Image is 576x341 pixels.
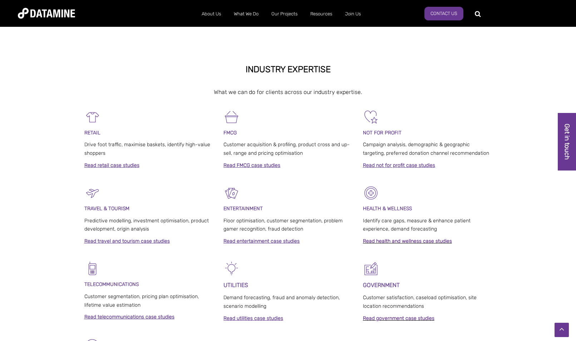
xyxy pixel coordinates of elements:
[84,109,100,125] img: Retail-1
[223,295,340,309] span: Demand forecasting, fraud and anomaly detection, scenario modelling
[18,8,75,19] img: Datamine
[227,5,265,23] a: What We Do
[84,185,100,201] img: Travel & Tourism
[223,109,240,125] img: FMCG
[223,218,343,232] span: Floor optimisation, customer segmentation, problem gamer recognition, fraud detection
[363,282,400,288] strong: GOVERNMENT
[339,5,367,23] a: Join Us
[363,315,434,321] a: Read government case studies
[363,206,412,212] strong: HEALTH & WELLNESS
[84,206,129,212] span: TRAVEL & TOURISM
[223,162,280,168] a: Read FMCG case studies
[363,185,379,201] img: Healthcare
[84,314,174,320] a: Read telecommunications case studies
[265,5,304,23] a: Our Projects
[363,142,489,156] span: Campaign analysis, demographic & geographic targeting, preferred donation channel recommendation
[558,113,576,170] a: Get in touch
[223,238,300,244] a: Read entertainment case studies
[84,281,139,287] span: TELECOMMUNICATIONS
[84,162,139,168] a: Read retail case studies
[84,261,100,277] img: Telecomms
[363,295,477,309] span: Customer satisfaction, caseload optimisation, site location recommendations
[363,109,379,125] img: Not For Profit
[84,293,199,308] span: Customer segmentation, pricing plan optimisation, lifetime value estimation
[84,130,100,136] span: RETAIL
[195,5,227,23] a: About Us
[363,218,471,232] span: Identify care gaps, measure & enhance patient experience, demand forecasting
[363,162,435,168] a: Read not for profit case studies
[214,89,362,95] span: What we can do for clients across our industry expertise.
[304,5,339,23] a: Resources
[223,142,350,156] span: Customer acquisition & profiling, product cross and up-sell, range and pricing optimisation
[84,218,209,232] span: Predictive modelling, investment optimisation, product development, origin analysis
[363,261,379,277] img: Government
[84,142,210,156] span: Drive foot traffic, maximise baskets, identify high-value shoppers
[363,130,402,136] span: NOT FOR PROFIT
[223,130,237,136] span: FMCG
[223,206,263,212] span: ENTERTAINMENT
[246,64,331,74] strong: INDUSTRY EXPERTISE
[223,282,248,288] span: UTILITIES
[84,238,170,244] a: Read travel and tourism case studies
[223,315,283,321] a: Read utilities case studies
[223,185,240,201] img: Entertainment
[363,238,452,244] a: Read health and wellness case studies
[223,261,240,277] img: Energy
[424,7,463,20] a: Contact Us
